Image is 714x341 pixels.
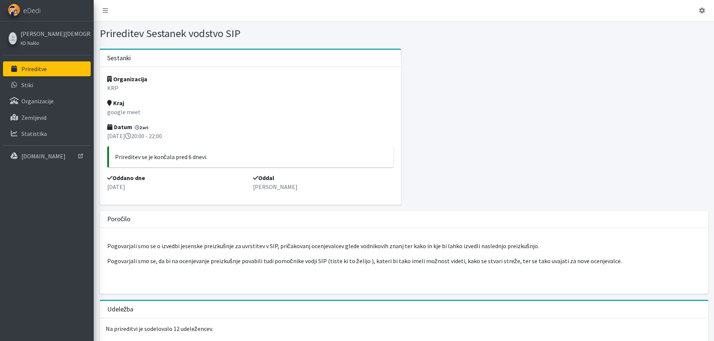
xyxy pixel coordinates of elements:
[107,215,131,223] h3: Poročilo
[107,131,394,140] p: [DATE] 20:00 - 22:00
[107,305,134,313] h3: Udeležba
[107,83,394,92] p: KRP
[3,110,91,125] a: Zemljevid
[133,124,151,131] span: 2 uri
[107,107,394,116] p: google meet
[21,65,47,73] p: Prireditve
[115,152,388,161] p: Prireditev se je končala pred 6 dnevi.
[21,114,46,121] p: Zemljevid
[3,77,91,92] a: Stiki
[8,4,20,16] img: eDedi
[21,130,47,137] p: Statistika
[107,123,132,131] strong: Datum
[107,75,147,83] strong: Organizacija
[3,94,91,109] a: Organizacije
[107,241,701,250] p: Pogovarjali smo se o izvedbi jesenske preizkušnje za uvrstitev v SIP, pričakovanj ocenjevalcev gl...
[253,174,274,182] strong: Oddal
[107,182,248,191] p: [DATE]
[100,27,401,40] h1: Prireditev Sestanek vodstvo SIP
[107,256,701,265] p: Pogovarjali smo se, da bi na ocenjevanje preizkušnje povabili tudi pomočnike vodji SIP (tiste ki ...
[21,81,33,89] p: Stiki
[107,99,124,107] strong: Kraj
[21,38,89,47] a: KD Naklo
[21,29,89,38] a: [PERSON_NAME][DEMOGRAPHIC_DATA]
[107,174,145,182] strong: Oddano dne
[23,5,40,16] span: eDedi
[100,318,708,339] p: Na prireditvi je sodelovalo 12 udeležencev.
[253,182,394,191] p: [PERSON_NAME]
[107,54,131,62] h3: Sestanki
[3,61,91,76] a: Prireditve
[21,152,66,160] p: [DOMAIN_NAME]
[3,126,91,141] a: Statistika
[3,149,91,164] a: [DOMAIN_NAME]
[21,40,39,46] small: KD Naklo
[21,97,54,105] p: Organizacije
